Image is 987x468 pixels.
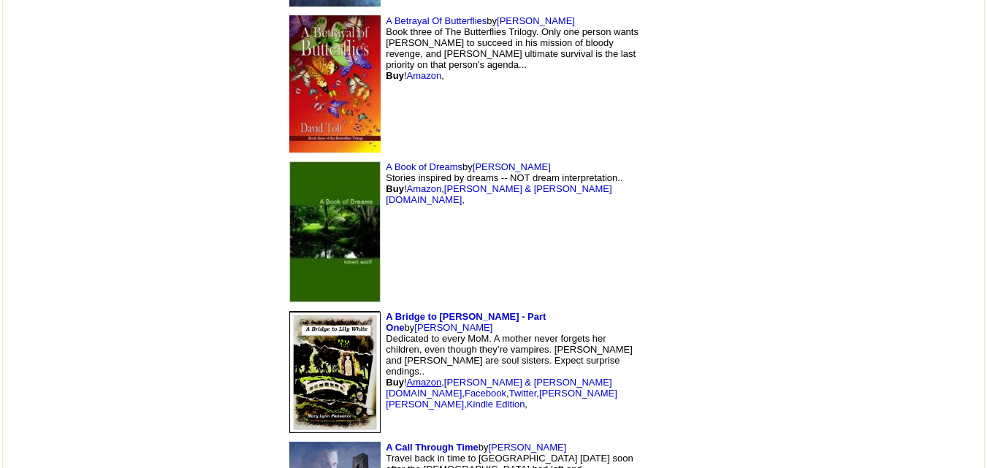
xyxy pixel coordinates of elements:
[289,311,381,434] img: 78617.jpg
[465,388,506,399] a: Facebook
[386,377,404,388] b: Buy
[386,15,639,81] font: by Book three of The Butterflies Trilogy. Only one person wants [PERSON_NAME] to succeed in his m...
[386,15,487,26] a: A Betrayal Of Butterflies
[386,183,404,194] b: Buy
[386,161,622,205] font: by Stories inspired by dreams -- NOT dream interpretation.. ! , ,
[727,377,731,380] img: shim.gif
[386,161,462,172] a: A Book of Dreams
[407,377,442,388] a: Amazon
[655,40,713,128] img: shim.gif
[509,388,537,399] a: Twitter
[386,311,546,333] a: A Bridge to [PERSON_NAME] - Part One
[386,377,611,399] a: [PERSON_NAME] & [PERSON_NAME][DOMAIN_NAME]
[727,237,731,240] img: shim.gif
[386,183,611,205] a: [PERSON_NAME] & [PERSON_NAME][DOMAIN_NAME]
[407,183,442,194] a: Amazon
[386,388,617,410] a: [PERSON_NAME] [PERSON_NAME]
[473,161,551,172] a: [PERSON_NAME]
[386,70,404,81] b: Buy
[727,89,731,93] img: shim.gif
[655,188,713,275] img: shim.gif
[289,161,381,302] img: 45635.jpg
[655,329,713,416] img: shim.gif
[407,70,442,81] a: Amazon
[414,322,492,333] a: [PERSON_NAME]
[467,399,525,410] a: Kindle Edition
[488,442,566,453] a: [PERSON_NAME]
[386,442,478,453] a: A Call Through Time
[497,15,575,26] a: [PERSON_NAME]
[289,15,381,153] img: 45717.jpg
[386,322,632,410] font: by Dedicated to every MoM. A mother never forgets her children, even though they’re vampires. [PE...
